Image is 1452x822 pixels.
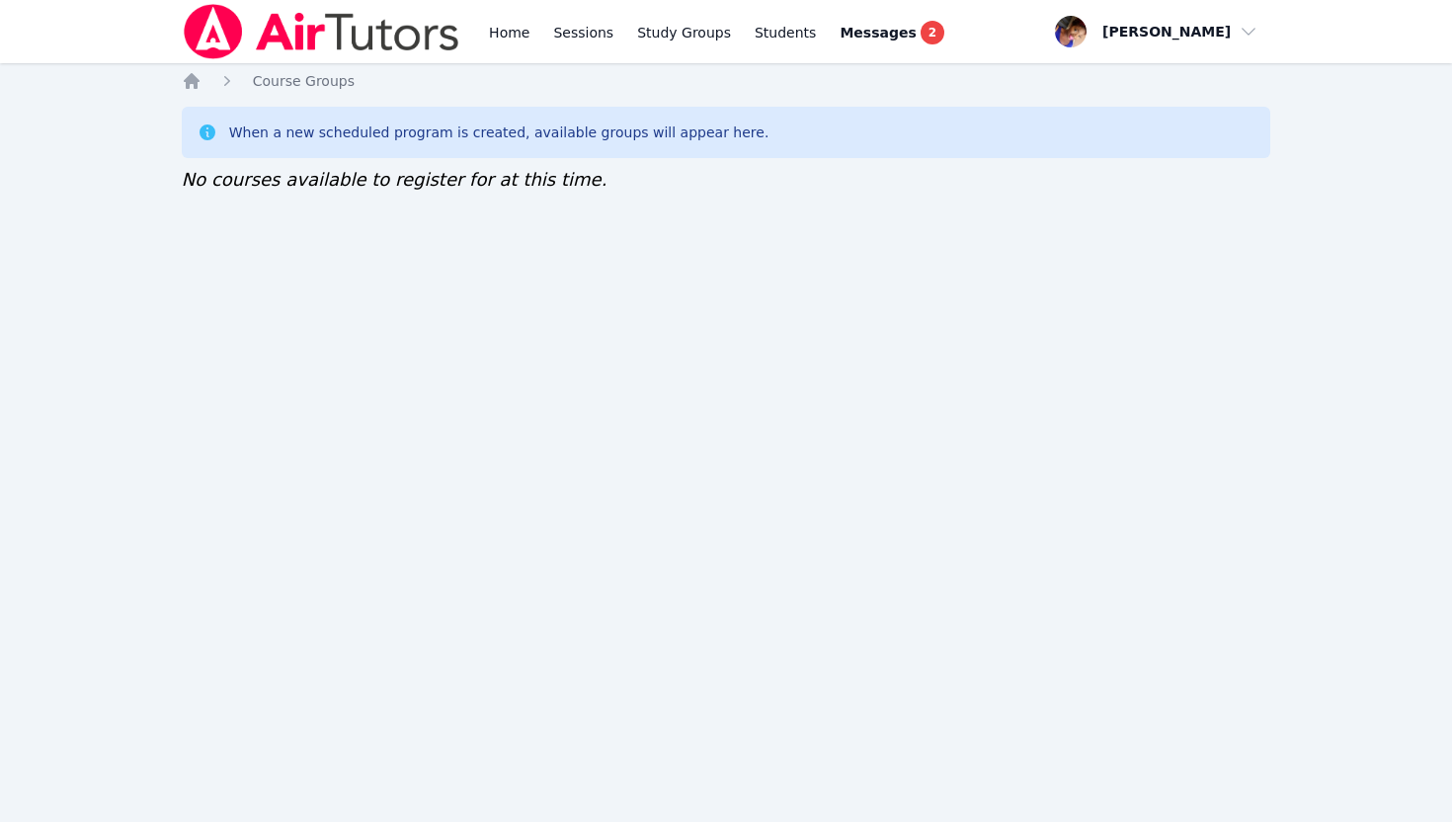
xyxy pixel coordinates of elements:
[229,123,769,142] div: When a new scheduled program is created, available groups will appear here.
[182,71,1271,91] nav: Breadcrumb
[182,4,461,59] img: Air Tutors
[182,169,607,190] span: No courses available to register for at this time.
[253,71,355,91] a: Course Groups
[840,23,916,42] span: Messages
[921,21,944,44] span: 2
[253,73,355,89] span: Course Groups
